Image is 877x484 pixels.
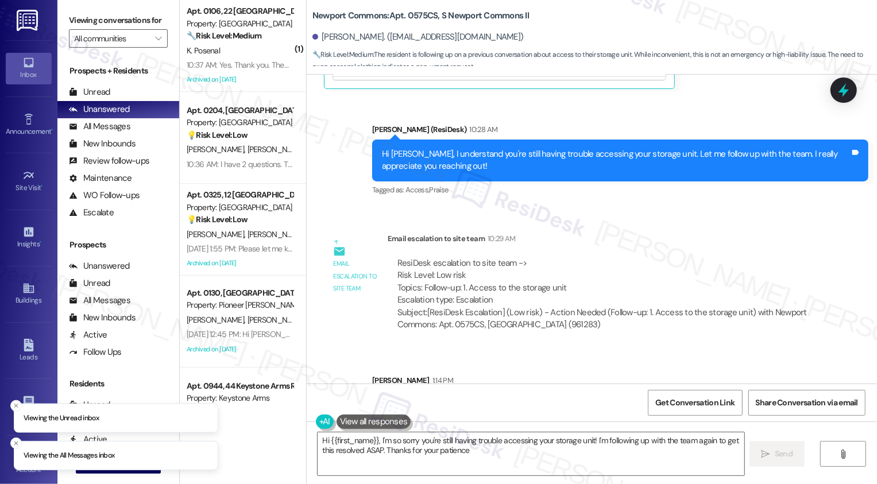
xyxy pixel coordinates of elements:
[655,397,735,409] span: Get Conversation Link
[69,121,130,133] div: All Messages
[405,185,429,195] span: Access ,
[69,11,168,29] label: Viewing conversations for
[69,295,130,307] div: All Messages
[10,400,22,411] button: Close toast
[69,189,140,202] div: WO Follow-ups
[839,450,848,459] i: 
[187,243,435,254] div: [DATE] 1:55 PM: Please let me know When does the pool close for humans?
[312,10,529,22] b: Newport Commons: Apt. 0575CS, S Newport Commons II
[397,257,810,307] div: ResiDesk escalation to site team -> Risk Level: Low risk Topics: Follow-up: 1. Access to the stor...
[187,380,293,392] div: Apt. 0944, 44 Keystone Arms Rental Community
[69,138,136,150] div: New Inbounds
[69,329,107,341] div: Active
[187,45,220,56] span: K. Posenal
[6,222,52,253] a: Insights •
[187,299,293,311] div: Property: Pioneer [PERSON_NAME]
[187,18,293,30] div: Property: [GEOGRAPHIC_DATA]
[17,10,40,31] img: ResiDesk Logo
[187,189,293,201] div: Apt. 0325, 12 [GEOGRAPHIC_DATA]
[24,451,115,461] p: Viewing the All Messages inbox
[648,390,742,416] button: Get Conversation Link
[51,126,53,134] span: •
[388,233,820,249] div: Email escalation to site team
[756,397,858,409] span: Share Conversation via email
[318,432,744,475] textarea: Hi {{first_name}}, I'm so sorry you're still having trouble accessing your storage unit! I'm foll...
[397,307,810,331] div: Subject: [ResiDesk Escalation] (Low risk) - Action Needed (Follow-up: 1. Access to the storage un...
[312,49,877,73] span: : The resident is following up on a previous conversation about access to their storage unit. Whi...
[187,392,293,404] div: Property: Keystone Arms
[41,182,43,190] span: •
[312,50,373,59] strong: 🔧 Risk Level: Medium
[6,335,52,366] a: Leads
[775,448,793,460] span: Send
[430,185,449,195] span: Praise
[69,277,110,289] div: Unread
[187,144,248,154] span: [PERSON_NAME]
[187,229,248,239] span: [PERSON_NAME]
[57,65,179,77] div: Prospects + Residents
[69,103,130,115] div: Unanswered
[187,60,738,70] div: 10:37 AM: Yes. Thank you. They did come the same day I reached out to you, as I put in an urgent ...
[6,278,52,309] a: Buildings
[69,260,130,272] div: Unanswered
[155,34,161,43] i: 
[333,258,378,295] div: Email escalation to site team
[69,86,110,98] div: Unread
[485,233,516,245] div: 10:29 AM
[762,450,770,459] i: 
[372,181,868,198] div: Tagged as:
[749,441,805,467] button: Send
[69,172,132,184] div: Maintenance
[6,53,52,84] a: Inbox
[247,315,304,325] span: [PERSON_NAME]
[187,214,248,224] strong: 💡 Risk Level: Low
[6,166,52,197] a: Site Visit •
[312,31,524,43] div: [PERSON_NAME]. ([EMAIL_ADDRESS][DOMAIN_NAME])
[187,30,261,41] strong: 🔧 Risk Level: Medium
[382,148,850,173] div: Hi [PERSON_NAME], I understand you're still having trouble accessing your storage unit. Let me fo...
[10,437,22,449] button: Close toast
[74,29,149,48] input: All communities
[6,448,52,479] a: Account
[187,104,293,117] div: Apt. 0204, [GEOGRAPHIC_DATA]
[372,374,868,390] div: [PERSON_NAME]
[187,315,248,325] span: [PERSON_NAME]
[69,207,114,219] div: Escalate
[467,123,498,135] div: 10:28 AM
[40,238,41,246] span: •
[24,413,99,423] p: Viewing the Unread inbox
[748,390,866,416] button: Share Conversation via email
[247,144,304,154] span: [PERSON_NAME]
[57,239,179,251] div: Prospects
[187,5,293,17] div: Apt. 0106, 22 [GEOGRAPHIC_DATA]
[247,229,304,239] span: [PERSON_NAME]
[187,287,293,299] div: Apt. 0130, [GEOGRAPHIC_DATA][PERSON_NAME]
[372,123,868,140] div: [PERSON_NAME] (ResiDesk)
[430,374,453,386] div: 1:14 PM
[187,117,293,129] div: Property: [GEOGRAPHIC_DATA]
[186,342,294,357] div: Archived on [DATE]
[69,155,149,167] div: Review follow-ups
[57,378,179,390] div: Residents
[186,72,294,87] div: Archived on [DATE]
[187,202,293,214] div: Property: [GEOGRAPHIC_DATA]
[187,130,248,140] strong: 💡 Risk Level: Low
[6,392,52,423] a: Templates •
[69,346,122,358] div: Follow Ups
[186,256,294,270] div: Archived on [DATE]
[69,312,136,324] div: New Inbounds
